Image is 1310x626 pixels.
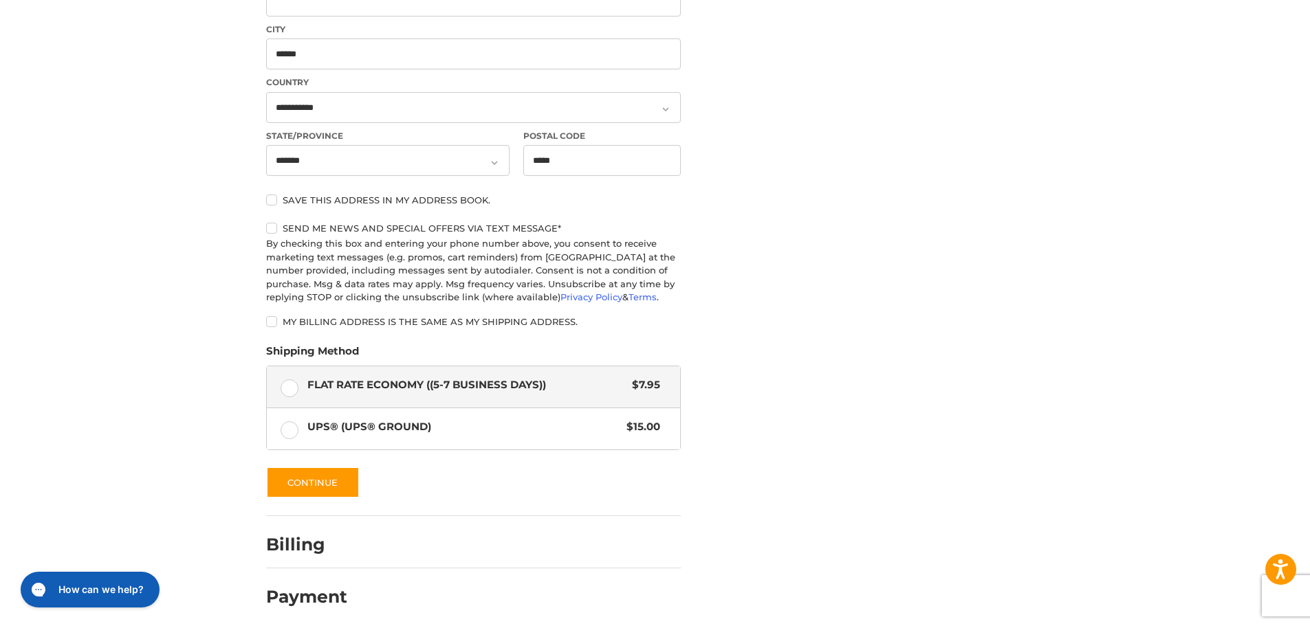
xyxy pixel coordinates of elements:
a: Terms [629,291,657,302]
label: Send me news and special offers via text message* [266,223,681,234]
label: City [266,23,681,36]
label: State/Province [266,130,510,142]
button: Continue [266,467,360,498]
span: $15.00 [620,419,660,435]
iframe: Gorgias live chat messenger [14,567,164,612]
a: Privacy Policy [560,291,622,302]
label: My billing address is the same as my shipping address. [266,316,681,327]
h2: Payment [266,586,347,607]
label: Save this address in my address book. [266,194,681,205]
div: By checking this box and entering your phone number above, you consent to receive marketing text ... [266,237,681,304]
span: $7.95 [625,377,660,393]
label: Postal Code [523,130,681,142]
label: Country [266,76,681,89]
legend: Shipping Method [266,344,359,366]
span: UPS® (UPS® Ground) [307,419,620,435]
h2: Billing [266,534,347,555]
span: Flat Rate Economy ((5-7 Business Days)) [307,377,626,393]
